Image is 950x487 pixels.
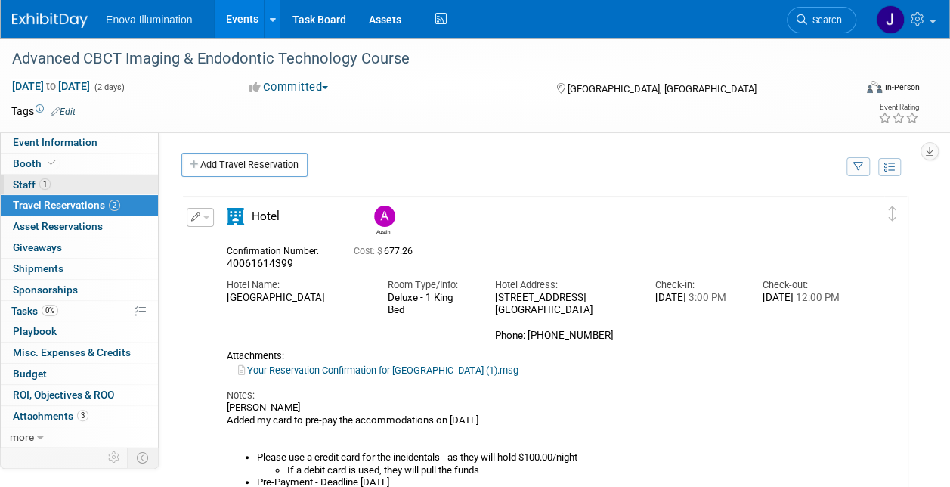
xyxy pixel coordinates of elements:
div: Hotel Address: [494,278,633,292]
img: JeffD Dyll [876,5,905,34]
span: Travel Reservations [13,199,120,211]
i: Filter by Traveler [853,163,864,172]
div: [DATE] [655,292,740,305]
span: (2 days) [93,82,125,92]
span: Event Information [13,136,97,148]
a: Misc. Expenses & Credits [1,343,158,363]
a: Search [787,7,856,33]
div: Hotel Name: [227,278,365,292]
span: Playbook [13,325,57,337]
div: Check-out: [763,278,847,292]
td: Toggle Event Tabs [128,448,159,467]
a: Giveaways [1,237,158,258]
a: Edit [51,107,76,117]
span: [GEOGRAPHIC_DATA], [GEOGRAPHIC_DATA] [568,83,757,95]
a: Add Travel Reservation [181,153,308,177]
span: Booth [13,157,59,169]
span: 40061614399 [227,257,293,269]
div: [GEOGRAPHIC_DATA] [227,292,365,305]
span: ROI, Objectives & ROO [13,389,114,401]
a: Asset Reservations [1,216,158,237]
span: Hotel [252,209,280,223]
i: Click and drag to move item [889,206,896,222]
a: Booth [1,154,158,174]
img: Format-Inperson.png [867,81,882,93]
div: Check-in: [655,278,740,292]
td: Personalize Event Tab Strip [101,448,128,467]
span: Asset Reservations [13,220,103,232]
div: Attachments: [227,350,847,362]
a: more [1,427,158,448]
span: more [10,431,34,443]
td: Tags [11,104,76,119]
a: Budget [1,364,158,384]
div: Event Format [788,79,920,101]
span: Attachments [13,410,88,422]
a: Tasks0% [1,301,158,321]
a: Staff1 [1,175,158,195]
a: Your Reservation Confirmation for [GEOGRAPHIC_DATA] (1).msg [238,364,518,376]
span: Enova Illumination [106,14,192,26]
div: Confirmation Number: [227,241,331,257]
span: Staff [13,178,51,191]
a: Shipments [1,259,158,279]
a: Event Information [1,132,158,153]
span: to [44,80,58,92]
div: Event Rating [878,104,919,111]
span: [DATE] [DATE] [11,79,91,93]
i: Booth reservation complete [48,159,56,167]
span: Giveaways [13,241,62,253]
div: Deluxe - 1 King Bed [388,292,472,316]
span: 0% [42,305,58,316]
span: 677.26 [354,246,419,256]
span: 3 [77,410,88,421]
div: Room Type/Info: [388,278,472,292]
a: ROI, Objectives & ROO [1,385,158,405]
div: Notes: [227,389,847,402]
div: [DATE] [763,292,847,305]
div: Austin Merritt [370,206,397,235]
a: Playbook [1,321,158,342]
a: Travel Reservations2 [1,195,158,216]
span: Shipments [13,262,63,275]
span: Sponsorships [13,284,78,296]
div: Austin Merritt [374,227,393,235]
a: Sponsorships [1,280,158,300]
img: ExhibitDay [12,13,88,28]
button: Committed [244,79,334,95]
span: Search [807,14,842,26]
span: Tasks [11,305,58,317]
a: Attachments3 [1,406,158,427]
span: 12:00 PM [794,292,840,303]
div: In-Person [884,82,920,93]
span: Budget [13,368,47,380]
span: Cost: $ [354,246,384,256]
div: [STREET_ADDRESS] [GEOGRAPHIC_DATA] Phone: [PHONE_NUMBER] [494,292,633,343]
li: Please use a credit card for the incidentals - as they will hold $100.00/night [257,451,847,476]
span: 2 [109,200,120,211]
span: Misc. Expenses & Credits [13,346,131,358]
span: 1 [39,178,51,190]
i: Hotel [227,208,244,225]
img: Austin Merritt [374,206,395,227]
div: Advanced CBCT Imaging & Endodontic Technology Course [7,45,842,73]
li: If a debit card is used, they will pull the funds [287,464,847,476]
span: 3:00 PM [686,292,726,303]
